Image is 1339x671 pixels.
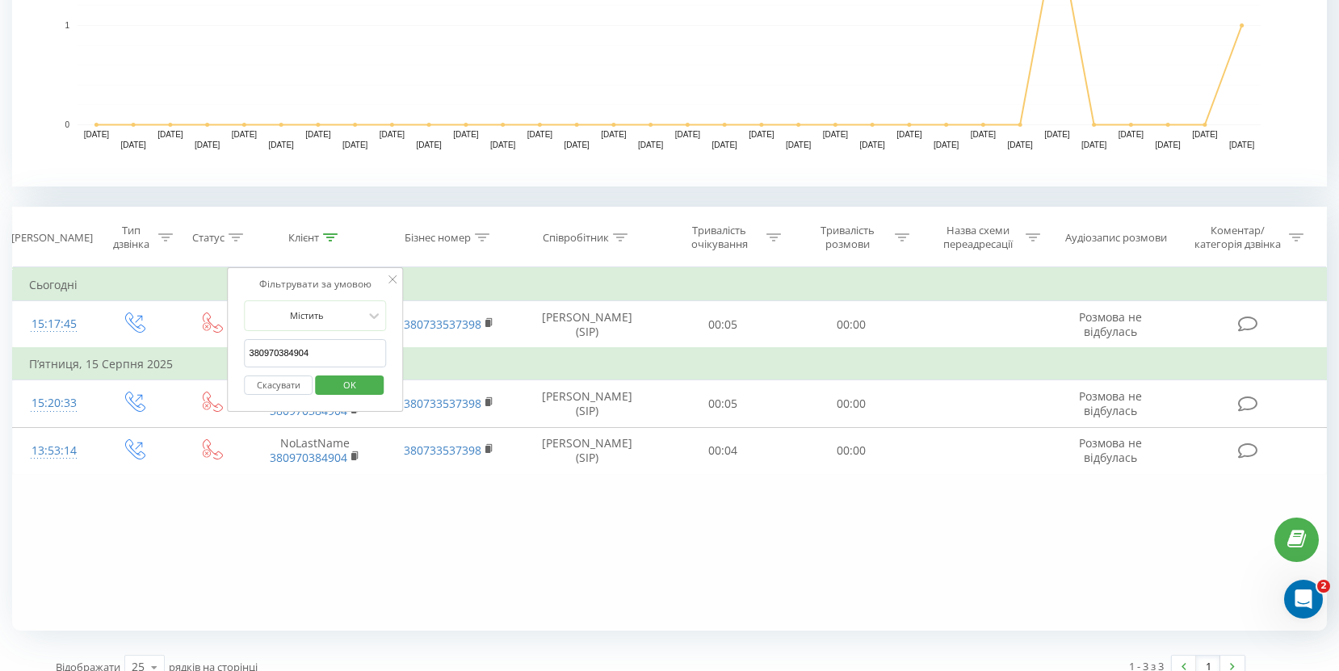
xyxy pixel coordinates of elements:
text: [DATE] [896,130,922,139]
td: 00:05 [659,380,787,427]
div: Тривалість розмови [804,224,891,251]
td: 00:05 [659,301,787,349]
text: [DATE] [601,130,627,139]
text: [DATE] [1081,140,1107,149]
text: [DATE] [268,140,294,149]
div: Співробітник [543,231,609,245]
div: 13:53:14 [29,435,78,467]
span: Розмова не відбулась [1079,388,1142,418]
text: [DATE] [1044,130,1070,139]
text: [DATE] [786,140,812,149]
text: [DATE] [823,130,849,139]
td: Сьогодні [13,269,1327,301]
text: [DATE] [305,130,331,139]
div: Статус [192,231,225,245]
text: [DATE] [638,140,664,149]
td: 00:00 [787,427,916,474]
text: [DATE] [342,140,368,149]
button: Скасувати [245,375,313,396]
td: [PERSON_NAME] (SIP) [515,301,659,349]
text: [DATE] [157,130,183,139]
td: 00:04 [659,427,787,474]
text: 1 [65,21,69,30]
text: [DATE] [1192,130,1218,139]
text: [DATE] [1155,140,1181,149]
span: 2 [1317,580,1330,593]
a: 380733537398 [404,442,481,458]
span: OK [327,372,372,397]
text: [DATE] [1007,140,1033,149]
td: 00:00 [787,301,916,349]
text: [DATE] [1229,140,1255,149]
div: Бізнес номер [405,231,471,245]
div: 15:20:33 [29,388,78,419]
text: [DATE] [749,130,774,139]
text: [DATE] [195,140,220,149]
td: П’ятниця, 15 Серпня 2025 [13,348,1327,380]
td: [PERSON_NAME] (SIP) [515,380,659,427]
td: 00:00 [787,380,916,427]
text: [DATE] [380,130,405,139]
div: Аудіозапис розмови [1065,231,1167,245]
a: 380733537398 [404,396,481,411]
text: [DATE] [711,140,737,149]
a: 380970384904 [270,450,347,465]
text: [DATE] [859,140,885,149]
div: Тип дзвінка [109,224,154,251]
text: [DATE] [675,130,701,139]
text: [DATE] [527,130,553,139]
text: [DATE] [120,140,146,149]
text: [DATE] [416,140,442,149]
iframe: Intercom live chat [1284,580,1323,619]
text: [DATE] [490,140,516,149]
text: [DATE] [453,130,479,139]
text: [DATE] [232,130,258,139]
div: Клієнт [288,231,319,245]
text: [DATE] [1119,130,1144,139]
td: NoLastName [249,427,382,474]
span: Розмова не відбулась [1079,435,1142,465]
text: [DATE] [934,140,959,149]
div: Назва схеми переадресації [935,224,1022,251]
input: Введіть значення [245,339,387,367]
a: 380733537398 [404,317,481,332]
text: [DATE] [971,130,997,139]
text: 0 [65,120,69,129]
text: [DATE] [564,140,590,149]
text: [DATE] [84,130,110,139]
div: 15:17:45 [29,308,78,340]
div: Фільтрувати за умовою [245,276,387,292]
div: Коментар/категорія дзвінка [1190,224,1285,251]
td: [PERSON_NAME] (SIP) [515,427,659,474]
button: OK [315,375,384,396]
span: Розмова не відбулась [1079,309,1142,339]
div: Тривалість очікування [676,224,762,251]
div: [PERSON_NAME] [11,231,93,245]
